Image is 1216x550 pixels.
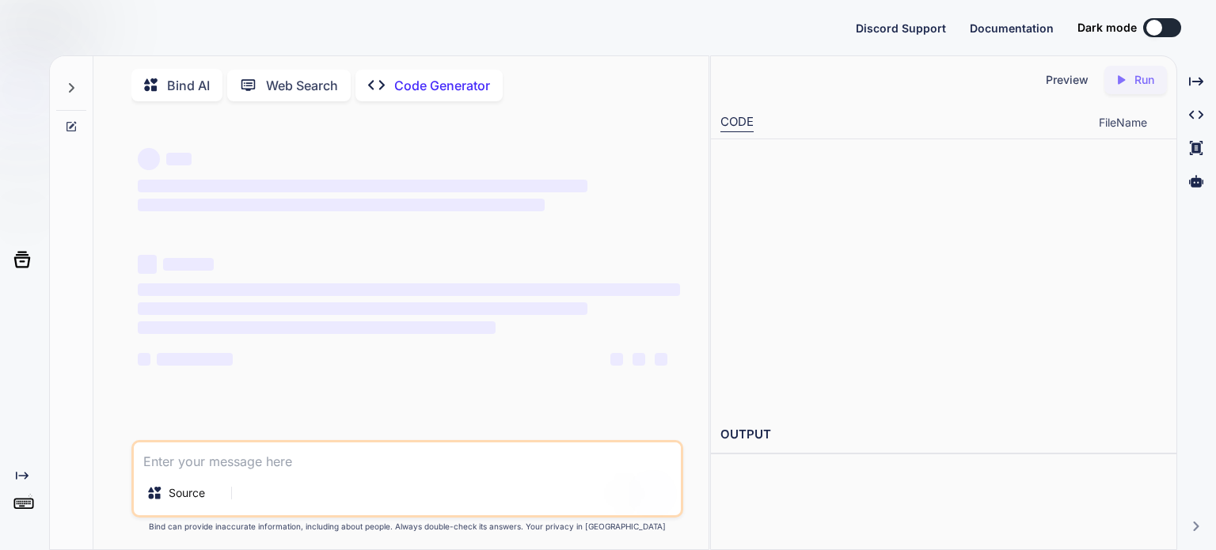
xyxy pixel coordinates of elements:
img: Pick Models [210,487,223,500]
span: Discord Support [856,21,946,35]
span: ‌ [138,353,150,366]
div: CODE [720,113,754,132]
p: Preview [1046,72,1089,88]
span: ‌ [157,353,233,366]
span: ‌ [138,199,545,211]
p: Run [1134,72,1154,88]
span: ‌ [633,353,645,366]
img: chevron down [1153,116,1167,129]
span: Documentation [970,21,1054,35]
span: ‌ [166,153,192,165]
span: ‌ [610,353,623,366]
img: Bind AI [13,13,108,36]
span: ‌ [655,353,667,366]
p: Web Search [266,76,338,95]
img: ai-studio [9,119,36,146]
button: Documentation [970,20,1054,36]
span: ‌ [138,255,157,274]
h2: OUTPUT [711,416,1176,453]
span: ‌ [138,321,496,334]
img: icon [646,486,662,502]
span: Dark mode [1077,20,1137,36]
p: Bind AI [167,76,210,95]
img: darkCloudIdeIcon [9,204,36,231]
img: preview [1025,73,1039,87]
img: chat [9,76,36,103]
img: attachment [615,484,633,503]
p: Code Generator [394,76,490,95]
span: ‌ [138,283,680,296]
button: Discord Support [856,20,946,36]
span: ‌ [138,180,588,192]
span: ‌ [163,258,214,271]
span: ‌ [138,148,160,170]
p: Bind can provide inaccurate information, including about people. Always double-check its answers.... [131,521,683,533]
span: FileName [1099,115,1147,131]
span: ‌ [138,302,588,315]
p: Source [169,485,205,501]
img: githubLight [9,161,36,188]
